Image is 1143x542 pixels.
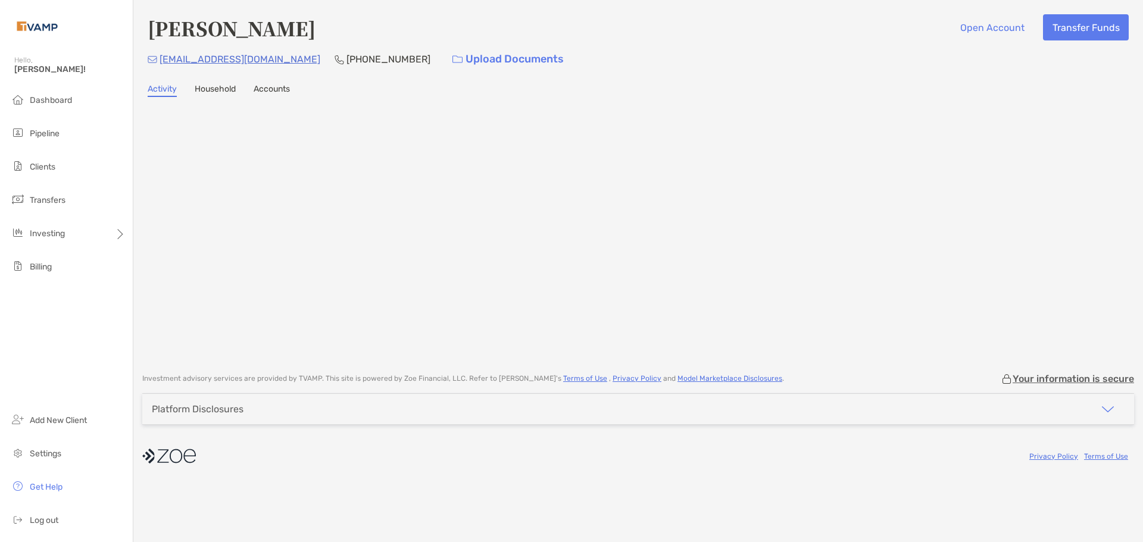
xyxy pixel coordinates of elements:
[30,262,52,272] span: Billing
[254,84,290,97] a: Accounts
[11,259,25,273] img: billing icon
[30,228,65,239] span: Investing
[152,403,243,415] div: Platform Disclosures
[14,64,126,74] span: [PERSON_NAME]!
[563,374,607,383] a: Terms of Use
[613,374,661,383] a: Privacy Policy
[14,5,60,48] img: Zoe Logo
[142,374,784,383] p: Investment advisory services are provided by TVAMP . This site is powered by Zoe Financial, LLC. ...
[11,126,25,140] img: pipeline icon
[452,55,463,64] img: button icon
[11,446,25,460] img: settings icon
[30,195,65,205] span: Transfers
[11,192,25,206] img: transfers icon
[1043,14,1129,40] button: Transfer Funds
[1013,373,1134,384] p: Your information is secure
[1084,452,1128,460] a: Terms of Use
[30,129,60,139] span: Pipeline
[148,56,157,63] img: Email Icon
[677,374,782,383] a: Model Marketplace Disclosures
[148,14,316,42] h4: [PERSON_NAME]
[148,84,177,97] a: Activity
[30,449,61,459] span: Settings
[1029,452,1078,460] a: Privacy Policy
[11,159,25,173] img: clients icon
[11,412,25,427] img: add_new_client icon
[11,479,25,493] img: get-help icon
[30,515,58,525] span: Log out
[445,46,571,72] a: Upload Documents
[11,512,25,527] img: logout icon
[346,52,430,67] p: [PHONE_NUMBER]
[335,55,344,64] img: Phone Icon
[30,95,72,105] span: Dashboard
[951,14,1033,40] button: Open Account
[195,84,236,97] a: Household
[30,162,55,172] span: Clients
[1101,402,1115,416] img: icon arrow
[30,482,63,492] span: Get Help
[142,443,196,469] img: company logo
[11,92,25,106] img: dashboard icon
[11,225,25,240] img: investing icon
[30,415,87,425] span: Add New Client
[160,52,320,67] p: [EMAIL_ADDRESS][DOMAIN_NAME]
